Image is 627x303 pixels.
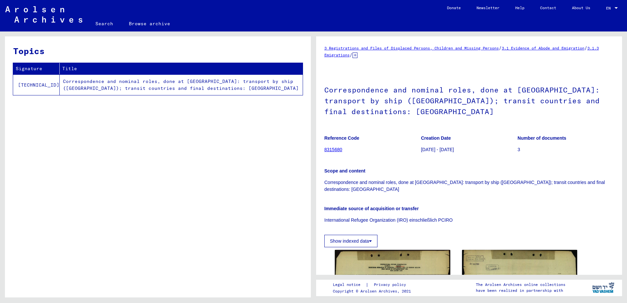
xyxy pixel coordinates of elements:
h1: Correspondence and nominal roles, done at [GEOGRAPHIC_DATA]: transport by ship ([GEOGRAPHIC_DATA]... [324,75,614,125]
a: Privacy policy [369,281,414,288]
h3: Topics [13,45,302,57]
p: have been realized in partnership with [476,288,565,293]
img: Arolsen_neg.svg [5,6,82,23]
p: The Arolsen Archives online collections [476,282,565,288]
button: Show indexed data [324,235,377,247]
b: Creation Date [421,135,451,141]
th: Title [60,63,303,74]
a: Browse archive [121,16,178,31]
td: Correspondence and nominal roles, done at [GEOGRAPHIC_DATA]: transport by ship ([GEOGRAPHIC_DATA]... [60,74,303,95]
b: Reference Code [324,135,359,141]
span: EN [606,6,613,10]
div: | [333,281,414,288]
a: 8315680 [324,147,342,152]
a: 3.1 Evidence of Abode and Emigration [502,46,584,51]
b: Number of documents [517,135,566,141]
span: / [499,45,502,51]
b: Immediate source of acquisition or transfer [324,206,419,211]
a: Search [88,16,121,31]
p: [DATE] - [DATE] [421,146,517,153]
span: / [350,52,353,58]
p: Correspondence and nominal roles, done at [GEOGRAPHIC_DATA]: transport by ship ([GEOGRAPHIC_DATA]... [324,179,614,193]
b: Scope and content [324,168,365,173]
th: Signature [13,63,60,74]
p: Copyright © Arolsen Archives, 2021 [333,288,414,294]
a: 3 Registrations and Files of Displaced Persons, Children and Missing Persons [324,46,499,51]
a: Legal notice [333,281,366,288]
span: / [584,45,587,51]
p: International Refugee Organization (IRO) einschließlich PCIRO [324,217,614,224]
img: yv_logo.png [591,279,616,296]
td: [TECHNICAL_ID] [13,74,60,95]
p: 3 [517,146,614,153]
